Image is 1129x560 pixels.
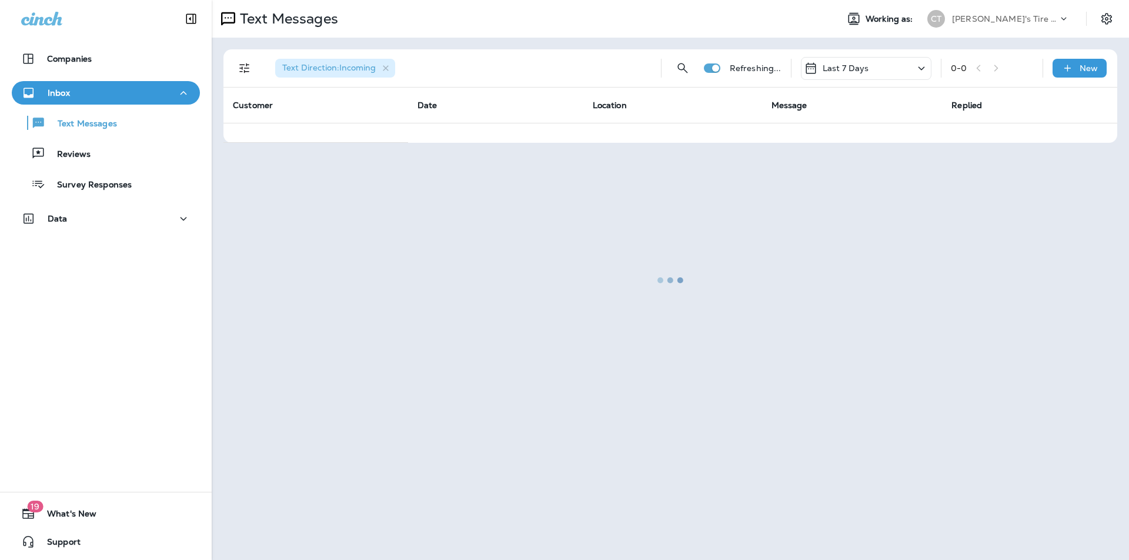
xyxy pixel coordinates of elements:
p: Text Messages [46,119,117,130]
p: Inbox [48,88,70,98]
p: New [1080,63,1098,73]
p: Companies [47,54,92,63]
button: 19What's New [12,502,200,525]
button: Survey Responses [12,172,200,196]
button: Inbox [12,81,200,105]
p: Data [48,214,68,223]
button: Support [12,530,200,554]
button: Collapse Sidebar [175,7,208,31]
span: What's New [35,509,96,523]
button: Text Messages [12,110,200,135]
button: Data [12,207,200,230]
p: Reviews [45,149,91,160]
span: 19 [27,501,43,512]
button: Reviews [12,141,200,166]
button: Companies [12,47,200,71]
p: Survey Responses [45,180,132,191]
span: Support [35,537,81,551]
